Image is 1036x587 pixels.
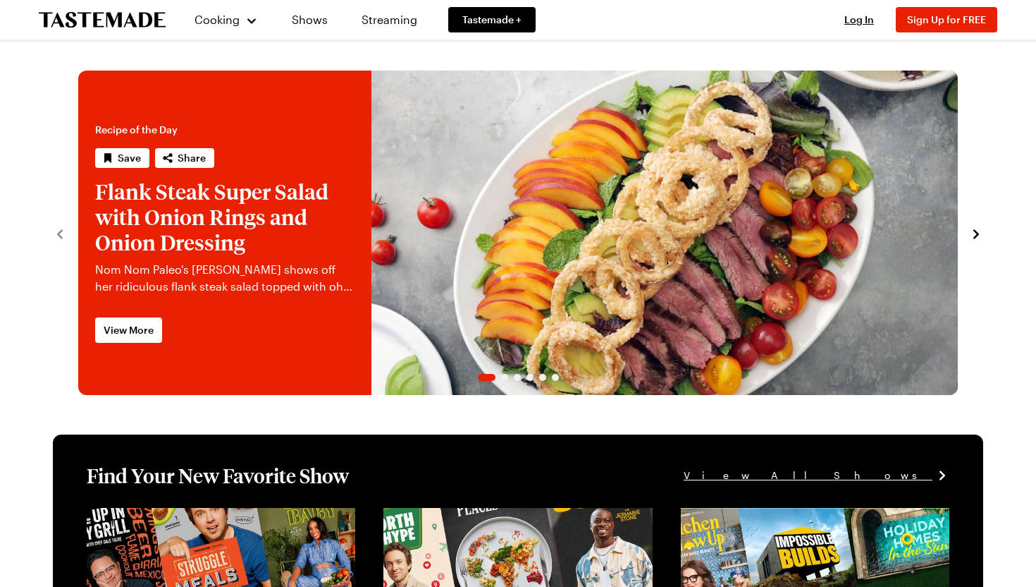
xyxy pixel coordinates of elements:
[526,374,534,381] span: Go to slide 4
[195,13,240,26] span: Cooking
[194,3,258,37] button: Cooking
[95,317,162,343] a: View More
[539,374,546,381] span: Go to slide 5
[448,7,536,32] a: Tastemade +
[53,224,67,241] button: navigate to previous item
[681,509,873,523] a: View full content for [object Object]
[501,374,508,381] span: Go to slide 2
[896,7,997,32] button: Sign Up for FREE
[383,509,576,523] a: View full content for [object Object]
[78,71,958,395] div: 1 / 6
[104,323,154,337] span: View More
[831,13,887,27] button: Log In
[514,374,521,381] span: Go to slide 3
[178,151,206,165] span: Share
[684,468,932,483] span: View All Shows
[39,12,166,28] a: To Tastemade Home Page
[462,13,522,27] span: Tastemade +
[95,148,149,168] button: Save recipe
[87,509,279,523] a: View full content for [object Object]
[552,374,559,381] span: Go to slide 6
[118,151,141,165] span: Save
[969,224,983,241] button: navigate to next item
[155,148,214,168] button: Share
[844,13,874,25] span: Log In
[478,374,495,381] span: Go to slide 1
[87,463,349,488] h1: Find Your New Favorite Show
[907,13,986,25] span: Sign Up for FREE
[684,468,949,483] a: View All Shows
